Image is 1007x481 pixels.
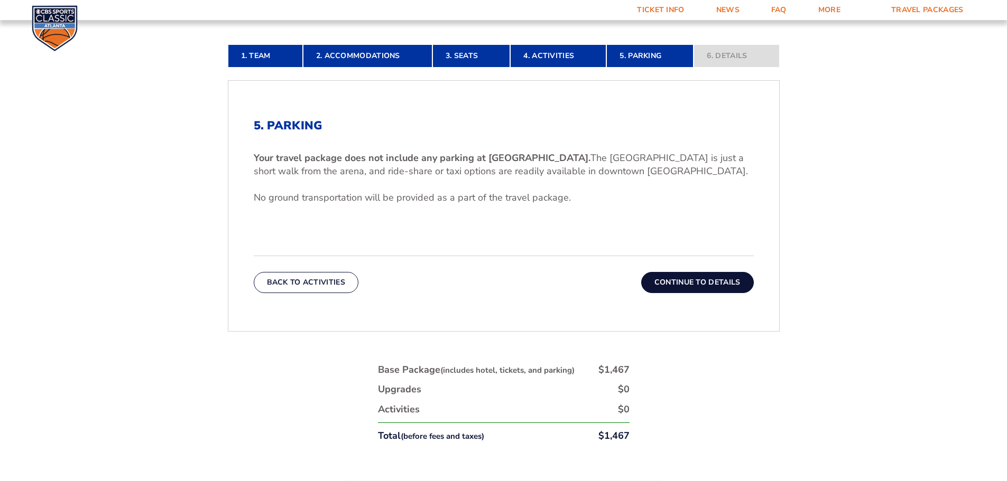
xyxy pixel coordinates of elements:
button: Back To Activities [254,272,358,293]
a: 4. Activities [510,44,606,68]
small: (before fees and taxes) [401,431,484,441]
h2: 5. Parking [254,119,754,133]
small: (includes hotel, tickets, and parking) [440,365,575,375]
a: 2. Accommodations [303,44,432,68]
button: Continue To Details [641,272,754,293]
div: Upgrades [378,383,421,396]
a: 3. Seats [432,44,510,68]
img: CBS Sports Classic [32,5,78,51]
div: $1,467 [598,363,630,376]
a: 1. Team [228,44,303,68]
p: No ground transportation will be provided as a part of the travel package. [254,191,754,204]
div: Total [378,429,484,442]
div: Base Package [378,363,575,376]
div: Activities [378,403,420,416]
b: Your travel package does not include any parking at [GEOGRAPHIC_DATA]. [254,152,590,164]
div: $0 [618,403,630,416]
p: The [GEOGRAPHIC_DATA] is just a short walk from the arena, and ride-share or taxi options are rea... [254,152,754,178]
div: $1,467 [598,429,630,442]
div: $0 [618,383,630,396]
